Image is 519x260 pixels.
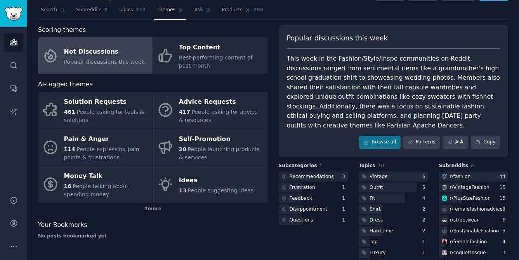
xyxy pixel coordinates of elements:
[290,184,315,191] div: Frustration
[403,136,440,149] a: Patterns
[179,109,258,123] span: People asking for advice & resources
[370,239,378,246] div: Top
[290,173,334,180] div: Recommendations
[279,204,348,214] a: Disappointment1
[370,173,388,180] div: Vintage
[359,226,428,236] a: Hard time2
[359,194,428,203] a: Fit4
[179,146,260,161] span: People launching products & services
[64,183,71,189] span: 16
[38,37,153,74] a: Hot DiscussionsPopular discussions this week
[450,206,503,213] div: r/ femalefashionadvice
[38,129,153,166] a: Pain & Anger114People expressing pain points & frustrations
[422,173,428,180] div: 6
[422,217,428,224] div: 2
[279,194,348,203] a: Feedback1
[76,7,102,14] span: Subreddits
[439,204,509,214] a: r/femalefashionadvice8
[422,184,428,191] div: 5
[342,195,348,202] div: 1
[502,239,508,246] div: 4
[153,166,267,203] a: Ideas13People suggesting ideas
[442,185,447,190] img: VintageFashion
[370,217,383,224] div: Dress
[370,206,381,213] div: Shirt
[64,96,149,108] div: Solution Requests
[64,45,145,58] div: Hot Discussions
[290,217,313,224] div: Questions
[38,233,268,240] div: No posts bookmarked yet
[290,206,328,213] div: Disappointment
[342,184,348,191] div: 1
[219,4,266,20] a: Products290
[118,7,133,14] span: Topics
[450,250,486,257] div: r/ coquettesque
[450,239,487,246] div: r/ femalefashion
[38,80,93,89] span: AI-tagged themes
[154,4,186,20] a: Themes
[156,7,175,14] span: Themes
[64,59,145,65] span: Popular discussions this week
[64,146,139,161] span: People expressing pain points & frustrations
[192,4,214,20] a: Ask
[279,162,317,169] span: Subcategories
[439,183,509,192] a: VintageFashionr/VintageFashion15
[342,173,348,180] div: 3
[116,4,148,20] a: Topics173
[179,146,186,152] span: 20
[222,7,243,14] span: Products
[442,239,447,244] img: femalefashion
[439,237,509,247] a: femalefashionr/femalefashion4
[5,7,23,21] img: GummySearch logo
[422,206,428,213] div: 2
[136,7,146,14] span: 173
[279,183,348,192] a: Frustration1
[153,37,267,74] a: Top ContentBest-performing content of past month
[439,215,509,225] a: streetwearr/streetwear6
[287,33,388,43] span: Popular discussions this week
[442,195,447,201] img: PlusSizeFashion
[359,248,428,258] a: Luxury1
[359,172,428,181] a: Vintage6
[194,7,203,14] span: Ask
[499,173,508,180] div: 44
[370,250,386,257] div: Luxury
[499,195,508,202] div: 15
[64,170,149,183] div: Money Talk
[439,194,509,203] a: PlusSizeFashionr/PlusSizeFashion15
[439,172,509,181] a: fashionr/fashion44
[502,250,508,257] div: 3
[188,187,254,194] span: People suggesting ideas
[179,133,264,145] div: Self-Promotion
[502,206,508,213] div: 8
[359,215,428,225] a: Dress2
[450,173,471,180] div: r/ fashion
[471,136,500,149] button: Copy
[439,248,509,258] a: coquettesquer/coquettesque3
[287,54,500,130] div: This week in the Fashion/Style/Inspo communities on Reddit, discussions ranged from sentimental i...
[64,109,75,115] span: 461
[471,163,474,168] span: 8
[442,217,447,223] img: streetwear
[320,163,323,168] span: 5
[38,4,68,20] a: Search
[179,54,253,69] span: Best-performing content of past month
[450,184,489,191] div: r/ VintageFashion
[38,25,86,35] span: Scoring themes
[359,183,428,192] a: Outfit5
[38,166,153,203] a: Money Talk16People talking about spending money
[38,220,87,230] span: Your Bookmarks
[64,133,149,145] div: Pain & Anger
[153,129,267,166] a: Self-Promotion20People launching products & services
[443,136,468,149] a: Ask
[41,7,57,14] span: Search
[442,174,447,179] img: fashion
[342,217,348,224] div: 1
[422,228,428,235] div: 2
[502,217,508,224] div: 6
[422,239,428,246] div: 1
[359,204,428,214] a: Shirt2
[179,109,190,115] span: 417
[422,250,428,257] div: 1
[64,146,75,152] span: 114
